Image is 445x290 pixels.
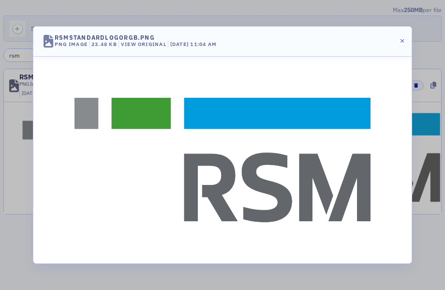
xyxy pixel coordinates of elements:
div: RSMStandardLogoRGB.png [55,34,155,40]
div: 23.48 kB [89,41,117,48]
span: 11:04 AM [190,41,217,47]
a: View Original [121,41,166,47]
span: [DATE] [170,41,191,47]
div: PNG Image [55,41,88,48]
